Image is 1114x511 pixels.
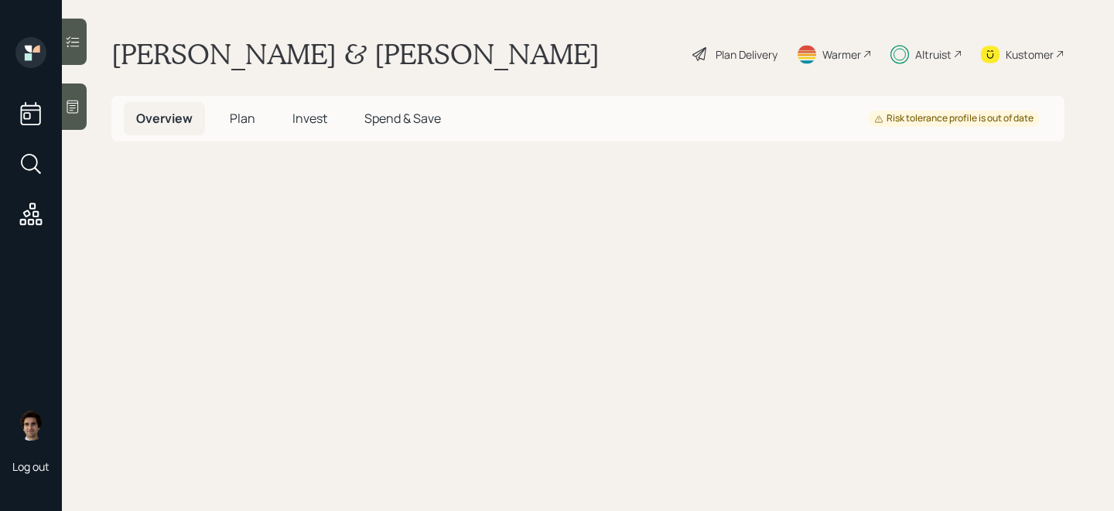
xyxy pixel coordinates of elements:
div: Plan Delivery [716,46,777,63]
h1: [PERSON_NAME] & [PERSON_NAME] [111,37,600,71]
div: Risk tolerance profile is out of date [874,112,1034,125]
div: Altruist [915,46,952,63]
div: Log out [12,459,50,474]
div: Kustomer [1006,46,1054,63]
div: Warmer [822,46,861,63]
span: Spend & Save [364,110,441,127]
span: Overview [136,110,193,127]
img: harrison-schaefer-headshot-2.png [15,410,46,441]
span: Plan [230,110,255,127]
span: Invest [292,110,327,127]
